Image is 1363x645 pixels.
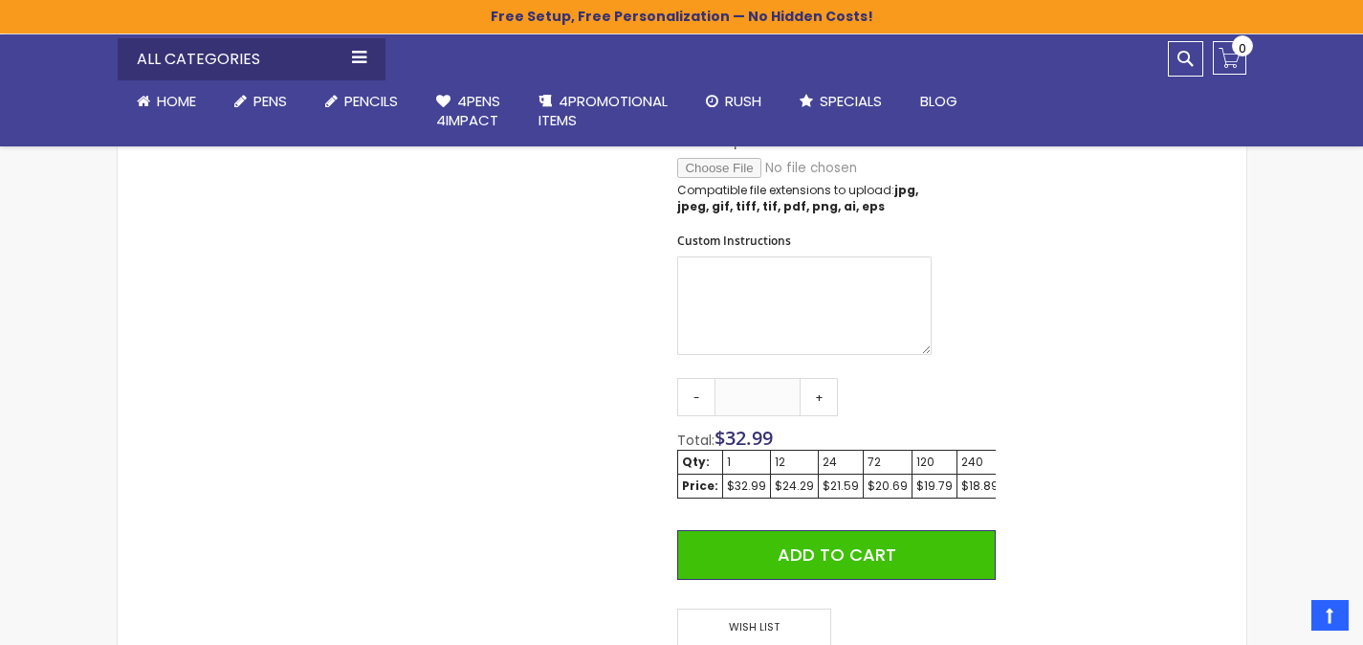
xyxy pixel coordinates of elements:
[725,425,773,451] span: 32.99
[519,80,687,143] a: 4PROMOTIONALITEMS
[901,80,977,122] a: Blog
[157,91,196,111] span: Home
[961,455,999,470] div: 240
[417,80,519,143] a: 4Pens4impact
[436,91,500,130] span: 4Pens 4impact
[823,478,859,494] div: $21.59
[539,91,668,130] span: 4PROMOTIONAL ITEMS
[1239,39,1246,57] span: 0
[215,80,306,122] a: Pens
[775,478,814,494] div: $24.29
[725,91,761,111] span: Rush
[677,530,995,580] button: Add to Cart
[800,378,838,416] a: +
[1311,600,1349,631] a: Top
[780,80,901,122] a: Specials
[916,455,953,470] div: 120
[682,478,718,494] strong: Price:
[714,425,773,451] span: $
[118,80,215,122] a: Home
[677,183,932,213] p: Compatible file extensions to upload:
[916,478,953,494] div: $19.79
[253,91,287,111] span: Pens
[820,91,882,111] span: Specials
[306,80,417,122] a: Pencils
[677,431,714,450] span: Total:
[868,478,908,494] div: $20.69
[118,38,385,80] div: All Categories
[920,91,957,111] span: Blog
[682,454,710,470] strong: Qty:
[1213,41,1246,75] a: 0
[677,378,715,416] a: -
[775,455,814,470] div: 12
[778,543,896,567] span: Add to Cart
[823,455,859,470] div: 24
[344,91,398,111] span: Pencils
[727,478,766,494] div: $32.99
[687,80,780,122] a: Rush
[961,478,999,494] div: $18.89
[677,182,918,213] strong: jpg, jpeg, gif, tiff, tif, pdf, png, ai, eps
[868,455,908,470] div: 72
[727,455,766,470] div: 1
[677,233,791,249] span: Custom Instructions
